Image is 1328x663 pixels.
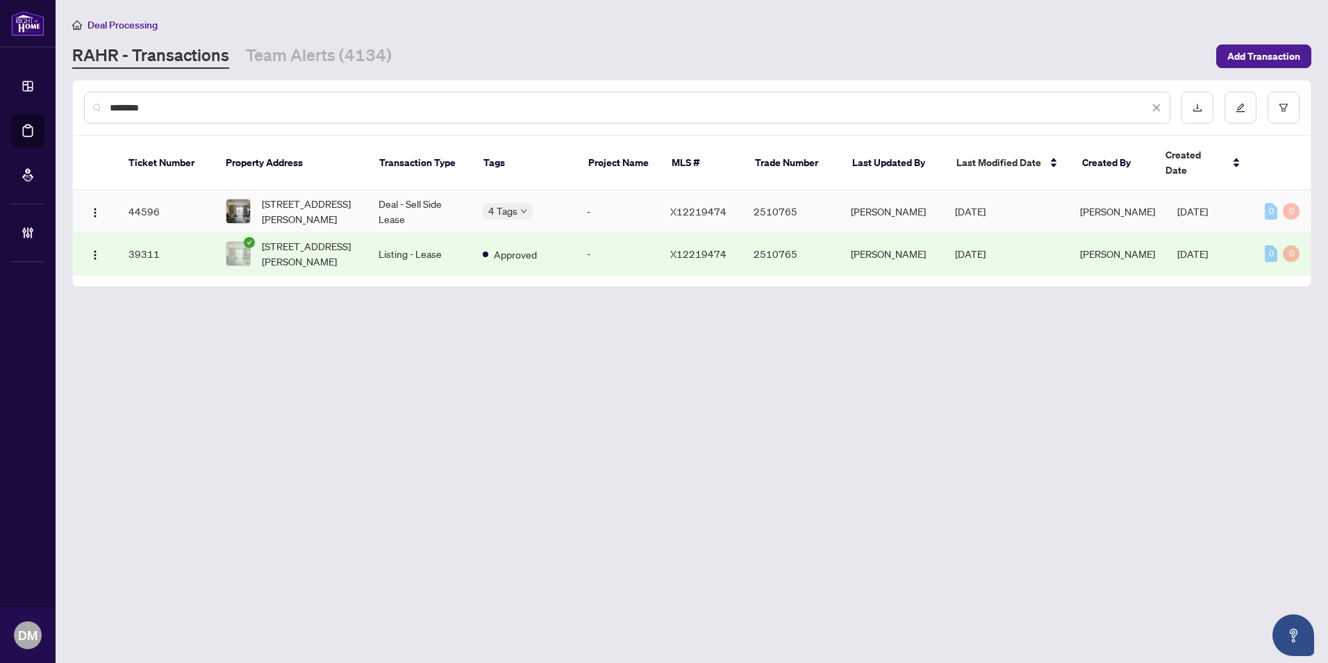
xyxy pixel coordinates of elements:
[955,247,986,260] span: [DATE]
[742,233,840,275] td: 2510765
[368,136,473,190] th: Transaction Type
[226,199,250,223] img: thumbnail-img
[1181,92,1213,124] button: download
[576,233,659,275] td: -
[84,200,106,222] button: Logo
[88,19,158,31] span: Deal Processing
[945,136,1071,190] th: Last Modified Date
[670,247,727,260] span: X12219474
[117,136,215,190] th: Ticket Number
[18,625,38,645] span: DM
[494,247,537,262] span: Approved
[1279,103,1288,113] span: filter
[367,233,472,275] td: Listing - Lease
[1283,245,1300,262] div: 0
[840,190,944,233] td: [PERSON_NAME]
[72,44,229,69] a: RAHR - Transactions
[661,136,744,190] th: MLS #
[1071,136,1154,190] th: Created By
[1165,147,1224,178] span: Created Date
[520,208,527,215] span: down
[577,136,661,190] th: Project Name
[90,249,101,261] img: Logo
[956,155,1041,170] span: Last Modified Date
[11,10,44,36] img: logo
[1154,136,1252,190] th: Created Date
[841,136,946,190] th: Last Updated By
[1268,92,1300,124] button: filter
[1283,203,1300,220] div: 0
[1225,92,1256,124] button: edit
[72,20,82,30] span: home
[1265,245,1277,262] div: 0
[1152,103,1161,113] span: close
[367,190,472,233] td: Deal - Sell Side Lease
[670,205,727,218] span: X12219474
[244,237,255,248] span: check-circle
[1177,205,1208,218] span: [DATE]
[90,207,101,218] img: Logo
[1272,614,1314,656] button: Open asap
[1236,103,1245,113] span: edit
[262,238,356,269] span: [STREET_ADDRESS][PERSON_NAME]
[744,136,841,190] th: Trade Number
[1216,44,1311,68] button: Add Transaction
[1265,203,1277,220] div: 0
[742,190,840,233] td: 2510765
[215,136,368,190] th: Property Address
[246,44,392,69] a: Team Alerts (4134)
[117,190,215,233] td: 44596
[226,242,250,265] img: thumbnail-img
[840,233,944,275] td: [PERSON_NAME]
[262,196,356,227] span: [STREET_ADDRESS][PERSON_NAME]
[955,205,986,218] span: [DATE]
[1177,247,1208,260] span: [DATE]
[1080,205,1155,218] span: [PERSON_NAME]
[576,190,659,233] td: -
[1080,247,1155,260] span: [PERSON_NAME]
[488,203,517,219] span: 4 Tags
[1227,45,1300,67] span: Add Transaction
[1193,103,1202,113] span: download
[84,243,106,265] button: Logo
[472,136,577,190] th: Tags
[117,233,215,275] td: 39311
